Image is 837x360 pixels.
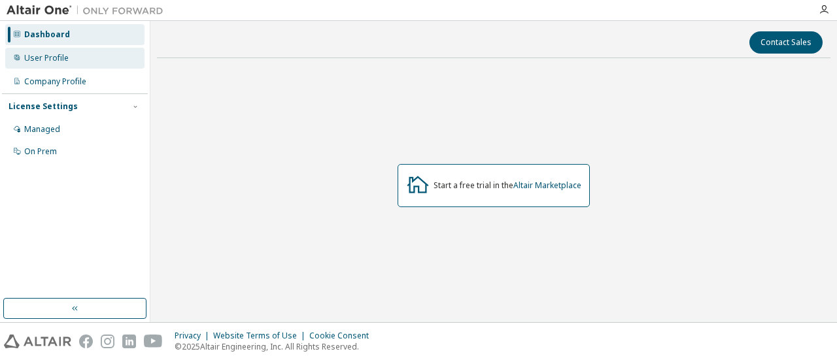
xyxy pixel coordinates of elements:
[24,29,70,40] div: Dashboard
[175,341,377,352] p: © 2025 Altair Engineering, Inc. All Rights Reserved.
[513,180,581,191] a: Altair Marketplace
[24,76,86,87] div: Company Profile
[144,335,163,348] img: youtube.svg
[79,335,93,348] img: facebook.svg
[4,335,71,348] img: altair_logo.svg
[9,101,78,112] div: License Settings
[101,335,114,348] img: instagram.svg
[122,335,136,348] img: linkedin.svg
[24,124,60,135] div: Managed
[213,331,309,341] div: Website Terms of Use
[749,31,823,54] button: Contact Sales
[309,331,377,341] div: Cookie Consent
[434,180,581,191] div: Start a free trial in the
[24,53,69,63] div: User Profile
[175,331,213,341] div: Privacy
[24,146,57,157] div: On Prem
[7,4,170,17] img: Altair One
